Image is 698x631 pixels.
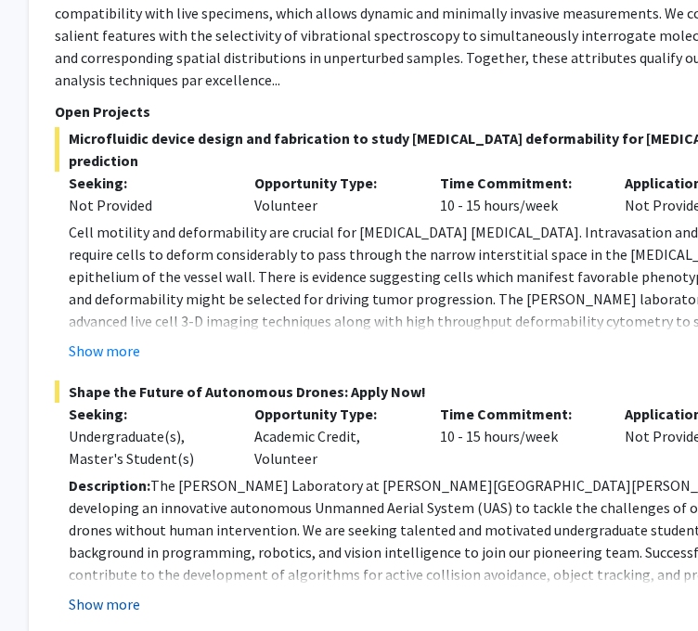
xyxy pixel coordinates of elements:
[69,403,226,425] p: Seeking:
[69,194,226,216] div: Not Provided
[254,172,412,194] p: Opportunity Type:
[240,403,426,470] div: Academic Credit, Volunteer
[69,425,226,470] div: Undergraduate(s), Master's Student(s)
[69,476,150,495] strong: Description:
[440,172,598,194] p: Time Commitment:
[69,340,140,362] button: Show more
[426,172,612,216] div: 10 - 15 hours/week
[69,593,140,615] button: Show more
[14,547,79,617] iframe: Chat
[440,403,598,425] p: Time Commitment:
[240,172,426,216] div: Volunteer
[69,172,226,194] p: Seeking:
[426,403,612,470] div: 10 - 15 hours/week
[254,403,412,425] p: Opportunity Type:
